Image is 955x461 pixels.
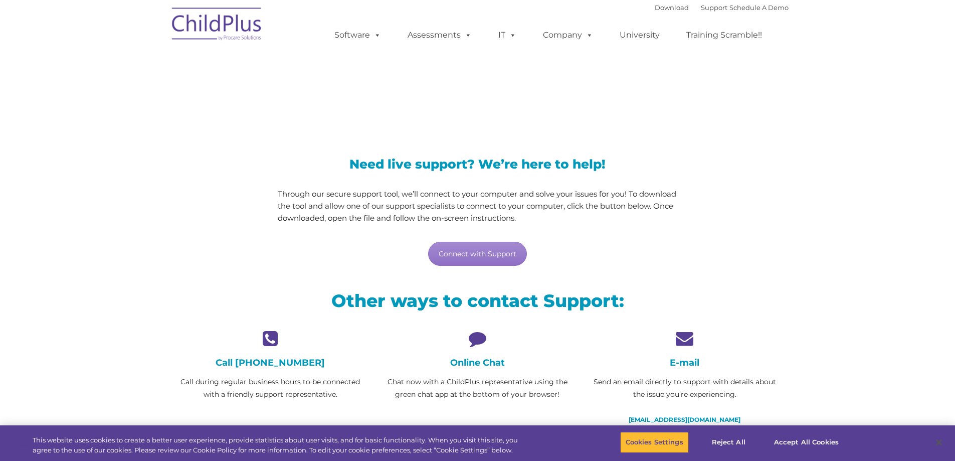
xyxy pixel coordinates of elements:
[655,4,689,12] a: Download
[488,25,526,45] a: IT
[174,72,549,103] span: LiveSupport with SplashTop
[381,376,574,401] p: Chat now with a ChildPlus representative using the green chat app at the bottom of your browser!
[428,242,527,266] a: Connect with Support
[33,435,525,455] div: This website uses cookies to create a better user experience, provide statistics about user visit...
[697,432,760,453] button: Reject All
[629,416,740,423] a: [EMAIL_ADDRESS][DOMAIN_NAME]
[589,376,781,401] p: Send an email directly to support with details about the issue you’re experiencing.
[769,432,844,453] button: Accept All Cookies
[278,158,677,171] h3: Need live support? We’re here to help!
[620,432,689,453] button: Cookies Settings
[729,4,789,12] a: Schedule A Demo
[589,357,781,368] h4: E-mail
[398,25,482,45] a: Assessments
[701,4,727,12] a: Support
[655,4,789,12] font: |
[533,25,603,45] a: Company
[174,289,781,312] h2: Other ways to contact Support:
[324,25,391,45] a: Software
[167,1,267,51] img: ChildPlus by Procare Solutions
[381,357,574,368] h4: Online Chat
[278,188,677,224] p: Through our secure support tool, we’ll connect to your computer and solve your issues for you! To...
[676,25,772,45] a: Training Scramble!!
[174,357,366,368] h4: Call [PHONE_NUMBER]
[610,25,670,45] a: University
[174,376,366,401] p: Call during regular business hours to be connected with a friendly support representative.
[928,431,950,453] button: Close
